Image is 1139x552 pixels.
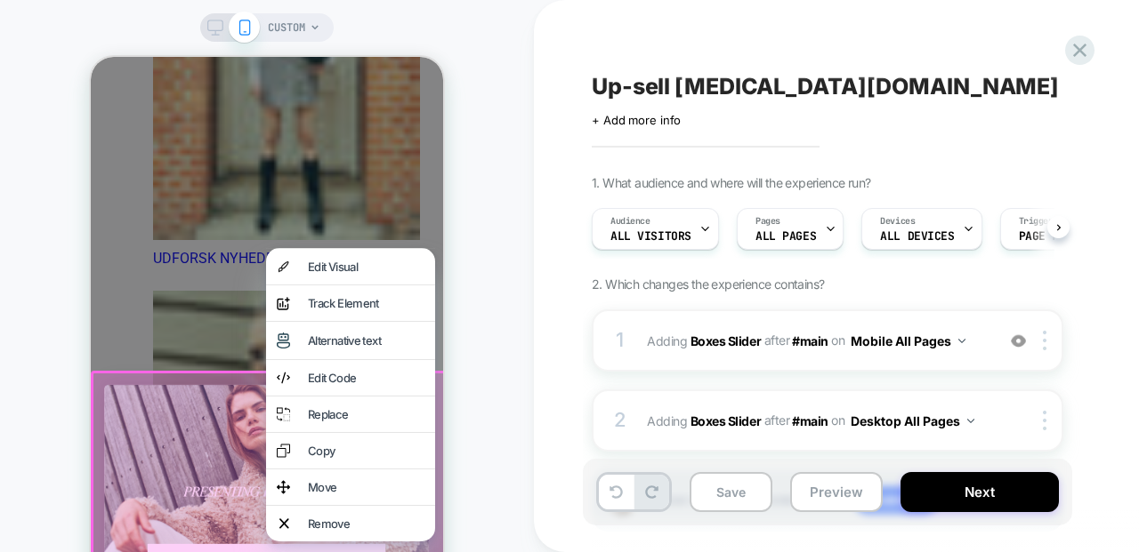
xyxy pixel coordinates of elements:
img: copy element [186,387,199,401]
div: Replace [217,350,334,364]
img: visual edit [186,203,199,217]
span: Devices [880,215,915,228]
img: crossed eye [1011,333,1026,348]
button: Mobile All Pages [851,328,965,354]
img: close [1043,331,1046,350]
button: Save [690,472,772,512]
span: Page Load [1019,230,1079,243]
img: edit code [186,314,199,328]
img: close [1043,411,1046,430]
span: CUSTOM [268,13,305,42]
div: Copy [217,387,334,401]
span: AFTER [764,412,790,428]
span: Up-sell [MEDICAL_DATA][DOMAIN_NAME] [592,73,1059,100]
div: 2 [611,403,629,438]
span: 1. What audience and where will the experience run? [592,175,870,190]
span: Trigger [1019,215,1054,228]
span: Adding [647,412,761,428]
img: replace element [186,350,199,364]
button: Desktop All Pages [851,408,974,434]
span: Adding [647,332,761,348]
span: + Add more info [592,113,681,127]
span: on [831,329,844,351]
img: down arrow [967,419,974,423]
div: Move [217,423,334,437]
img: remove element [189,460,198,474]
button: Preview [790,472,883,512]
div: Alternative text [217,276,334,291]
div: 1 [611,323,629,358]
b: Boxes Slider [691,332,761,348]
div: Remove [217,460,334,474]
img: move element [186,423,199,437]
span: Pages [755,215,780,228]
span: #main [792,332,828,348]
span: 2. Which changes the experience contains? [592,276,824,292]
span: ALL PAGES [755,230,816,243]
span: ALL DEVICES [880,230,954,243]
span: Audience [610,215,650,228]
b: Boxes Slider [691,412,761,428]
div: Track Element [217,239,334,253]
img: visual edit [186,276,199,292]
div: Edit Visual [217,203,334,217]
span: #main [792,412,828,428]
button: Next [901,472,1059,512]
span: All Visitors [610,230,691,243]
div: Edit Code [217,314,334,328]
span: on [831,409,844,431]
span: AFTER [764,332,790,348]
img: down arrow [958,339,965,343]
